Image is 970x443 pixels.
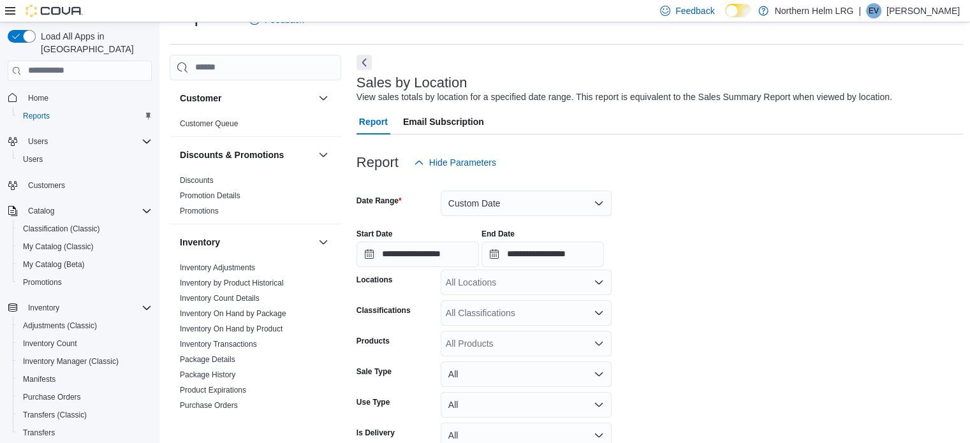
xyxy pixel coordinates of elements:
[316,235,331,250] button: Inventory
[356,55,372,70] button: Next
[18,372,152,387] span: Manifests
[36,30,152,55] span: Load All Apps in [GEOGRAPHIC_DATA]
[180,370,235,380] span: Package History
[180,176,214,185] a: Discounts
[18,354,124,369] a: Inventory Manager (Classic)
[866,3,881,18] div: Emily Vizza
[180,191,240,201] span: Promotion Details
[869,3,879,18] span: EV
[180,175,214,185] span: Discounts
[18,336,152,351] span: Inventory Count
[13,150,157,168] button: Users
[180,149,284,161] h3: Discounts & Promotions
[3,299,157,317] button: Inventory
[28,303,59,313] span: Inventory
[356,397,390,407] label: Use Type
[13,317,157,335] button: Adjustments (Classic)
[13,220,157,238] button: Classification (Classic)
[356,155,399,170] h3: Report
[13,238,157,256] button: My Catalog (Classic)
[356,367,392,377] label: Sale Type
[180,293,260,303] span: Inventory Count Details
[180,294,260,303] a: Inventory Count Details
[316,147,331,163] button: Discounts & Promotions
[13,107,157,125] button: Reports
[886,3,960,18] p: [PERSON_NAME]
[356,275,393,285] label: Locations
[180,309,286,319] span: Inventory On Hand by Package
[18,318,102,333] a: Adjustments (Classic)
[18,152,152,167] span: Users
[18,425,60,440] a: Transfers
[3,89,157,107] button: Home
[170,173,341,224] div: Discounts & Promotions
[18,108,55,124] a: Reports
[170,116,341,136] div: Customer
[13,273,157,291] button: Promotions
[28,206,54,216] span: Catalog
[180,324,283,333] a: Inventory On Hand by Product
[180,355,235,364] a: Package Details
[356,75,467,91] h3: Sales by Location
[356,242,479,267] input: Press the down key to open a popover containing a calendar.
[23,111,50,121] span: Reports
[23,338,77,349] span: Inventory Count
[180,340,257,349] a: Inventory Transactions
[23,410,87,420] span: Transfers (Classic)
[18,372,61,387] a: Manifests
[675,4,714,17] span: Feedback
[23,392,81,402] span: Purchase Orders
[180,400,238,410] span: Purchase Orders
[23,134,53,149] button: Users
[180,309,286,318] a: Inventory On Hand by Package
[180,401,238,410] a: Purchase Orders
[3,176,157,194] button: Customers
[594,338,604,349] button: Open list of options
[180,119,238,128] a: Customer Queue
[23,178,70,193] a: Customers
[13,352,157,370] button: Inventory Manager (Classic)
[441,392,612,418] button: All
[18,275,152,290] span: Promotions
[23,300,64,316] button: Inventory
[180,386,246,395] a: Product Expirations
[409,150,501,175] button: Hide Parameters
[18,257,90,272] a: My Catalog (Beta)
[23,259,85,270] span: My Catalog (Beta)
[180,354,235,365] span: Package Details
[180,263,255,272] a: Inventory Adjustments
[403,109,484,134] span: Email Subscription
[594,308,604,318] button: Open list of options
[180,206,219,216] span: Promotions
[23,356,119,367] span: Inventory Manager (Classic)
[18,425,152,440] span: Transfers
[356,91,892,104] div: View sales totals by location for a specified date range. This report is equivalent to the Sales ...
[18,389,86,405] a: Purchase Orders
[23,154,43,164] span: Users
[858,3,861,18] p: |
[441,361,612,387] button: All
[23,91,54,106] a: Home
[180,149,313,161] button: Discounts & Promotions
[180,191,240,200] a: Promotion Details
[18,354,152,369] span: Inventory Manager (Classic)
[28,93,48,103] span: Home
[18,239,99,254] a: My Catalog (Classic)
[18,108,152,124] span: Reports
[725,17,726,18] span: Dark Mode
[23,321,97,331] span: Adjustments (Classic)
[441,191,612,216] button: Custom Date
[23,203,59,219] button: Catalog
[18,257,152,272] span: My Catalog (Beta)
[13,424,157,442] button: Transfers
[18,221,152,236] span: Classification (Classic)
[18,389,152,405] span: Purchase Orders
[23,203,152,219] span: Catalog
[180,92,221,105] h3: Customer
[18,336,82,351] a: Inventory Count
[23,242,94,252] span: My Catalog (Classic)
[18,275,67,290] a: Promotions
[429,156,496,169] span: Hide Parameters
[180,119,238,129] span: Customer Queue
[18,152,48,167] a: Users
